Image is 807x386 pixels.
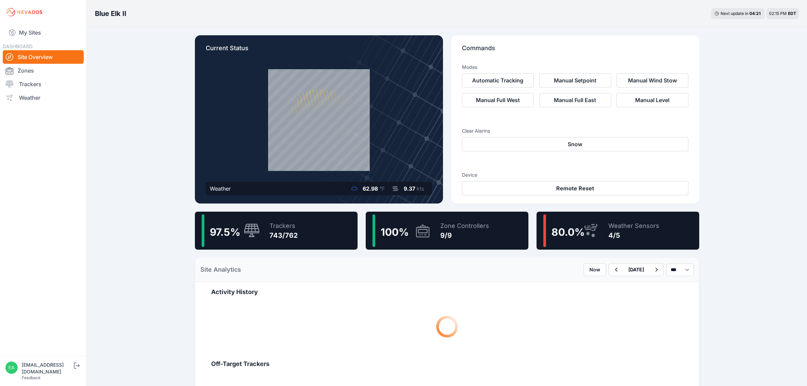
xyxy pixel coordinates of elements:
[269,231,298,240] div: 743/762
[366,212,528,250] a: 100%Zone Controllers9/9
[206,43,432,58] p: Current Status
[381,226,409,238] span: 100 %
[462,93,534,107] button: Manual Full West
[22,362,73,375] div: [EMAIL_ADDRESS][DOMAIN_NAME]
[749,11,762,16] div: 04 : 21
[22,375,41,380] a: Feedback
[3,43,33,49] span: DASHBOARD
[210,185,231,193] div: Weather
[269,221,298,231] div: Trackers
[462,64,477,71] h3: Modes
[537,212,699,250] a: 80.0%Weather Sensors4/5
[539,73,611,88] button: Manual Setpoint
[539,93,611,107] button: Manual Full East
[210,226,240,238] span: 97.5 %
[462,73,534,88] button: Automatic Tracking
[195,212,358,250] a: 97.5%Trackers743/762
[5,362,18,374] img: eamon@nevados.solar
[721,11,748,16] span: Next update in
[417,185,424,192] span: kts
[3,64,84,77] a: Zones
[617,73,688,88] button: Manual Wind Stow
[3,50,84,64] a: Site Overview
[440,231,489,240] div: 9/9
[440,221,489,231] div: Zone Controllers
[769,11,787,16] span: 02:15 PM
[200,265,241,274] h2: Site Analytics
[788,11,796,16] span: EDT
[462,137,688,151] button: Snow
[617,93,688,107] button: Manual Level
[584,263,606,276] button: Now
[462,128,688,134] h3: Clear Alarms
[462,181,688,195] button: Remote Reset
[404,185,415,192] span: 9.37
[363,185,378,192] span: 62.98
[623,264,649,276] button: [DATE]
[551,226,585,238] span: 80.0 %
[3,24,84,41] a: My Sites
[608,221,659,231] div: Weather Sensors
[211,287,683,297] h2: Activity History
[95,5,126,22] nav: Breadcrumb
[211,359,683,369] h2: Off-Target Trackers
[5,7,43,18] img: Nevados
[95,9,126,18] h3: Blue Elk II
[3,91,84,104] a: Weather
[462,43,688,58] p: Commands
[608,231,659,240] div: 4/5
[462,172,688,178] h3: Device
[3,77,84,91] a: Trackers
[379,185,385,192] span: °F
